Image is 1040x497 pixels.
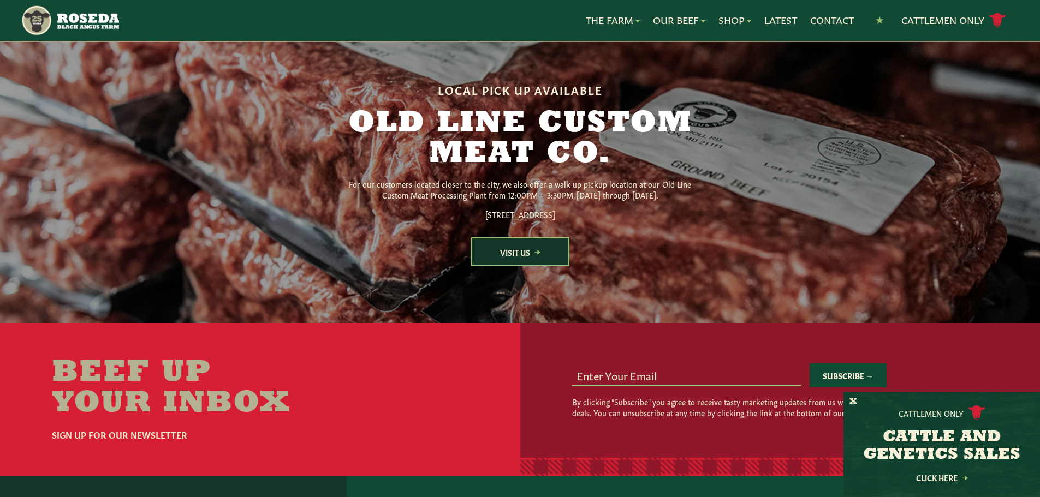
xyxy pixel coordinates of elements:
[653,13,705,27] a: Our Beef
[346,209,695,220] p: [STREET_ADDRESS]
[901,11,1006,30] a: Cattlemen Only
[810,13,854,27] a: Contact
[857,429,1026,464] h3: CATTLE AND GENETICS SALES
[52,428,331,441] h6: Sign Up For Our Newsletter
[893,474,991,481] a: Click Here
[572,364,801,385] input: Enter Your Email
[586,13,640,27] a: The Farm
[764,13,797,27] a: Latest
[346,178,695,200] p: For our customers located closer to the city, we also offer a walk up pickup location at our Old ...
[21,4,118,37] img: https://roseda.com/wp-content/uploads/2021/05/roseda-25-header.png
[849,396,857,408] button: X
[810,363,887,387] button: Subscribe →
[52,358,331,419] h2: Beef Up Your Inbox
[718,13,751,27] a: Shop
[968,405,985,420] img: cattle-icon.svg
[471,237,569,266] a: Visit Us
[899,408,964,418] p: Cattlemen Only
[311,83,730,95] h6: Local Pick Up Available
[311,109,730,170] h2: Old Line Custom Meat Co.
[572,396,887,418] p: By clicking "Subscribe" you agree to receive tasty marketing updates from us with delicious deals...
